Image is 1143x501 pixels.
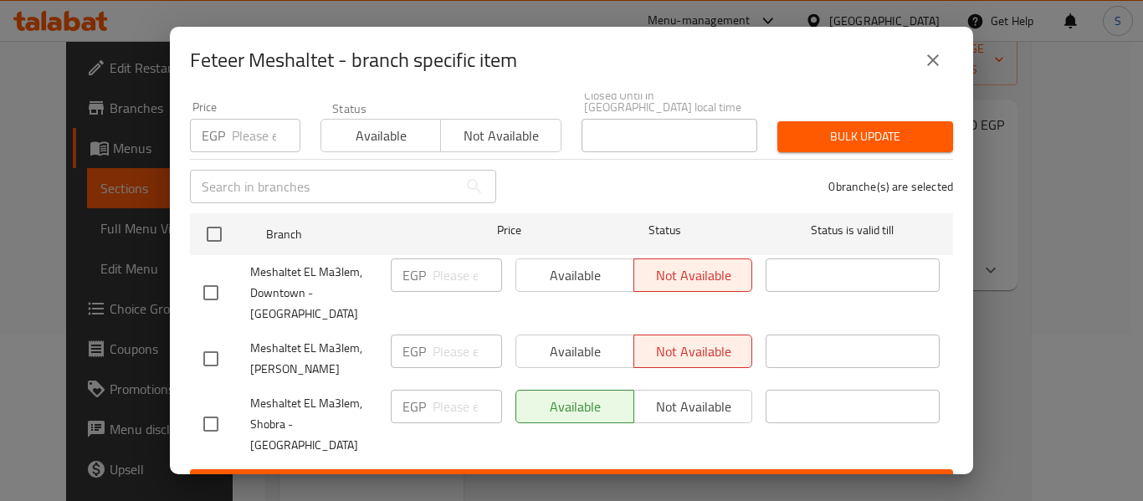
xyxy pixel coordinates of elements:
[250,338,377,380] span: Meshaltet EL Ma3lem, [PERSON_NAME]
[913,40,953,80] button: close
[232,119,300,152] input: Please enter price
[190,469,953,500] button: Save
[320,119,441,152] button: Available
[766,220,940,241] span: Status is valid till
[203,474,940,495] span: Save
[250,393,377,456] span: Meshaltet EL Ma3lem, Shobra - [GEOGRAPHIC_DATA]
[190,47,517,74] h2: Feteer Meshaltet - branch specific item
[433,335,502,368] input: Please enter price
[402,265,426,285] p: EGP
[454,220,565,241] span: Price
[433,258,502,292] input: Please enter price
[448,124,554,148] span: Not available
[402,396,426,417] p: EGP
[402,341,426,361] p: EGP
[266,224,440,245] span: Branch
[328,124,434,148] span: Available
[433,390,502,423] input: Please enter price
[250,262,377,325] span: Meshaltet EL Ma3lem, Downtown - [GEOGRAPHIC_DATA]
[440,119,561,152] button: Not available
[578,220,752,241] span: Status
[828,178,953,195] p: 0 branche(s) are selected
[791,126,940,147] span: Bulk update
[777,121,953,152] button: Bulk update
[190,170,458,203] input: Search in branches
[202,125,225,146] p: EGP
